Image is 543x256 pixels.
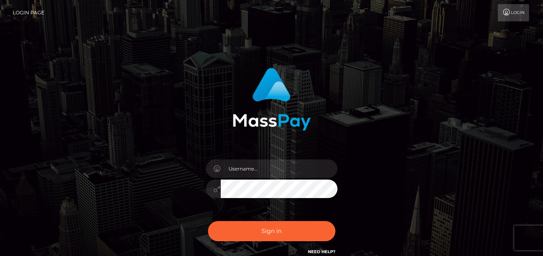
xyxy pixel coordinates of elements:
a: Login [498,4,529,21]
input: Username... [221,159,337,178]
a: Need Help? [308,249,335,254]
button: Sign in [208,221,335,241]
a: Login Page [13,4,44,21]
img: MassPay Login [233,68,311,131]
